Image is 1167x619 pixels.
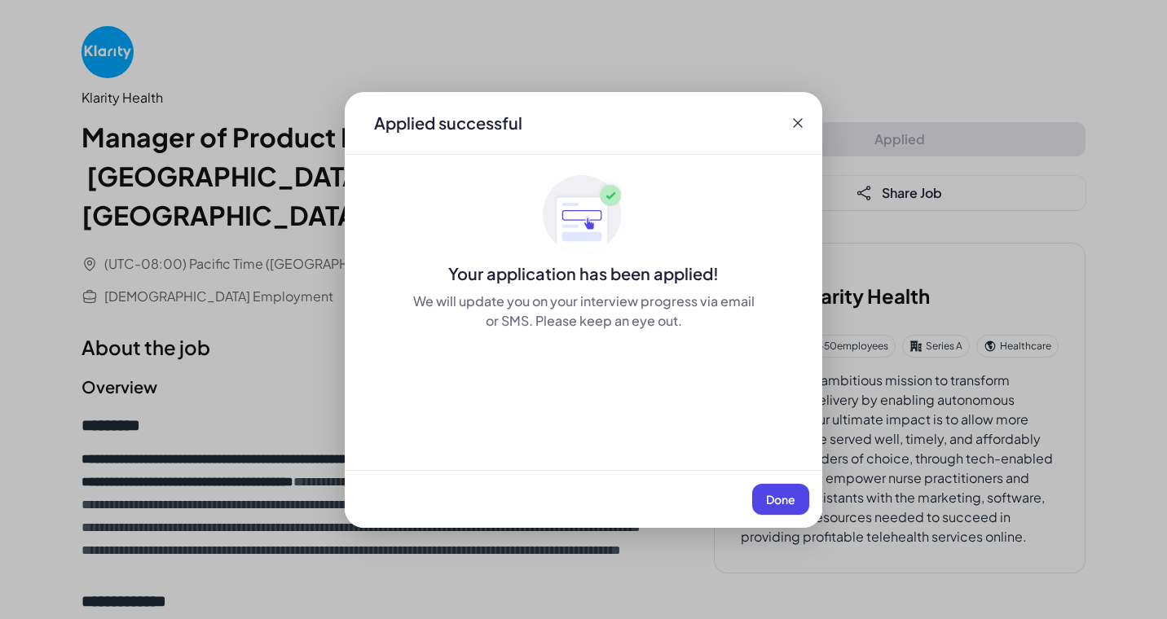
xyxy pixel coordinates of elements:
button: Done [752,484,809,515]
div: We will update you on your interview progress via email or SMS. Please keep an eye out. [410,292,757,331]
div: Applied successful [374,112,522,134]
div: Your application has been applied! [345,262,822,285]
span: Done [766,492,795,507]
img: ApplyedMaskGroup3.svg [543,174,624,256]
